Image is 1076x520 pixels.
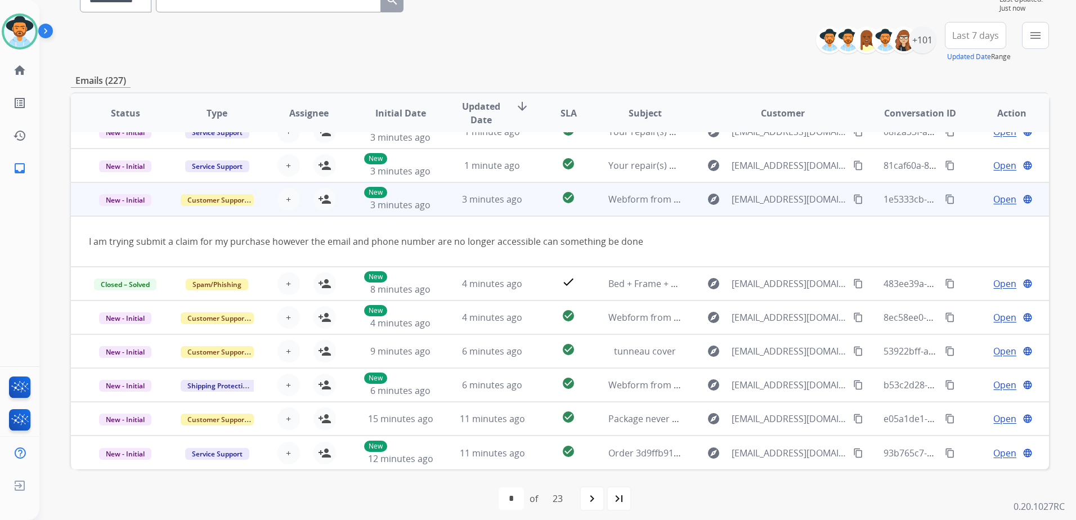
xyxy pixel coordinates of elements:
[853,312,863,322] mat-icon: content_copy
[286,192,291,206] span: +
[884,379,1055,391] span: b53c2d28-07f7-4c18-a16e-1b9dcc883749
[99,312,151,324] span: New - Initial
[853,346,863,356] mat-icon: content_copy
[1023,279,1033,289] mat-icon: language
[945,279,955,289] mat-icon: content_copy
[608,193,863,205] span: Webform from [EMAIL_ADDRESS][DOMAIN_NAME] on [DATE]
[460,447,525,459] span: 11 minutes ago
[1023,312,1033,322] mat-icon: language
[364,187,387,198] p: New
[884,447,1051,459] span: 93b765c7-a6ff-491c-95ff-c9bb5d2d1da3
[13,162,26,175] mat-icon: inbox
[111,106,140,120] span: Status
[318,159,331,172] mat-icon: person_add
[286,412,291,425] span: +
[884,311,1058,324] span: 8ec58ee0-a22a-4552-ae1b-455284eb3b61
[707,412,720,425] mat-icon: explore
[375,106,426,120] span: Initial Date
[544,487,572,510] div: 23
[515,100,529,113] mat-icon: arrow_downward
[562,445,575,458] mat-icon: check_circle
[608,447,802,459] span: Order 3d9ffb91-fd36-4c13-94d2-c3e13b5e3ef1
[707,344,720,358] mat-icon: explore
[286,159,291,172] span: +
[277,374,300,396] button: +
[608,159,726,172] span: Your repair(s) have shipped
[562,309,575,322] mat-icon: check_circle
[707,446,720,460] mat-icon: explore
[562,410,575,424] mat-icon: check_circle
[186,279,248,290] span: Spam/Phishing
[945,22,1006,49] button: Last 7 days
[370,317,431,329] span: 4 minutes ago
[370,345,431,357] span: 9 minutes ago
[562,376,575,390] mat-icon: check_circle
[277,340,300,362] button: +
[181,380,258,392] span: Shipping Protection
[947,52,1011,61] span: Range
[608,277,869,290] span: Bed + Frame + Headboard + Bedding = Up to 66% Saved 😶‍🌫️💤
[608,311,863,324] span: Webform from [EMAIL_ADDRESS][DOMAIN_NAME] on [DATE]
[945,194,955,204] mat-icon: content_copy
[286,446,291,460] span: +
[732,446,847,460] span: [EMAIL_ADDRESS][DOMAIN_NAME]
[1023,194,1033,204] mat-icon: language
[562,157,575,171] mat-icon: check_circle
[368,413,433,425] span: 15 minutes ago
[993,277,1016,290] span: Open
[707,378,720,392] mat-icon: explore
[884,277,1049,290] span: 483ee39a-5dab-4fa5-99f3-364f48b498cf
[318,277,331,290] mat-icon: person_add
[884,106,956,120] span: Conversation ID
[99,380,151,392] span: New - Initial
[945,448,955,458] mat-icon: content_copy
[207,106,227,120] span: Type
[277,188,300,210] button: +
[562,343,575,356] mat-icon: check_circle
[99,194,151,206] span: New - Initial
[370,165,431,177] span: 3 minutes ago
[993,344,1016,358] span: Open
[993,412,1016,425] span: Open
[318,192,331,206] mat-icon: person_add
[181,194,254,206] span: Customer Support
[732,378,847,392] span: [EMAIL_ADDRESS][DOMAIN_NAME]
[761,106,805,120] span: Customer
[364,441,387,452] p: New
[993,311,1016,324] span: Open
[1029,29,1042,42] mat-icon: menu
[464,159,520,172] span: 1 minute ago
[853,160,863,171] mat-icon: content_copy
[732,277,847,290] span: [EMAIL_ADDRESS][DOMAIN_NAME]
[853,448,863,458] mat-icon: content_copy
[585,492,599,505] mat-icon: navigate_next
[957,93,1049,133] th: Action
[94,279,156,290] span: Closed – Solved
[945,346,955,356] mat-icon: content_copy
[707,159,720,172] mat-icon: explore
[462,311,522,324] span: 4 minutes ago
[732,412,847,425] span: [EMAIL_ADDRESS][DOMAIN_NAME]
[732,311,847,324] span: [EMAIL_ADDRESS][DOMAIN_NAME]
[993,446,1016,460] span: Open
[530,492,538,505] div: of
[1023,346,1033,356] mat-icon: language
[909,26,936,53] div: +101
[853,194,863,204] mat-icon: content_copy
[99,346,151,358] span: New - Initial
[884,159,1055,172] span: 81caf60a-88dc-4c50-9acb-3b93914bd905
[612,492,626,505] mat-icon: last_page
[277,306,300,329] button: +
[364,153,387,164] p: New
[629,106,662,120] span: Subject
[318,446,331,460] mat-icon: person_add
[364,305,387,316] p: New
[707,311,720,324] mat-icon: explore
[286,344,291,358] span: +
[318,344,331,358] mat-icon: person_add
[993,378,1016,392] span: Open
[368,452,433,465] span: 12 minutes ago
[993,159,1016,172] span: Open
[732,192,847,206] span: [EMAIL_ADDRESS][DOMAIN_NAME]
[364,373,387,384] p: New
